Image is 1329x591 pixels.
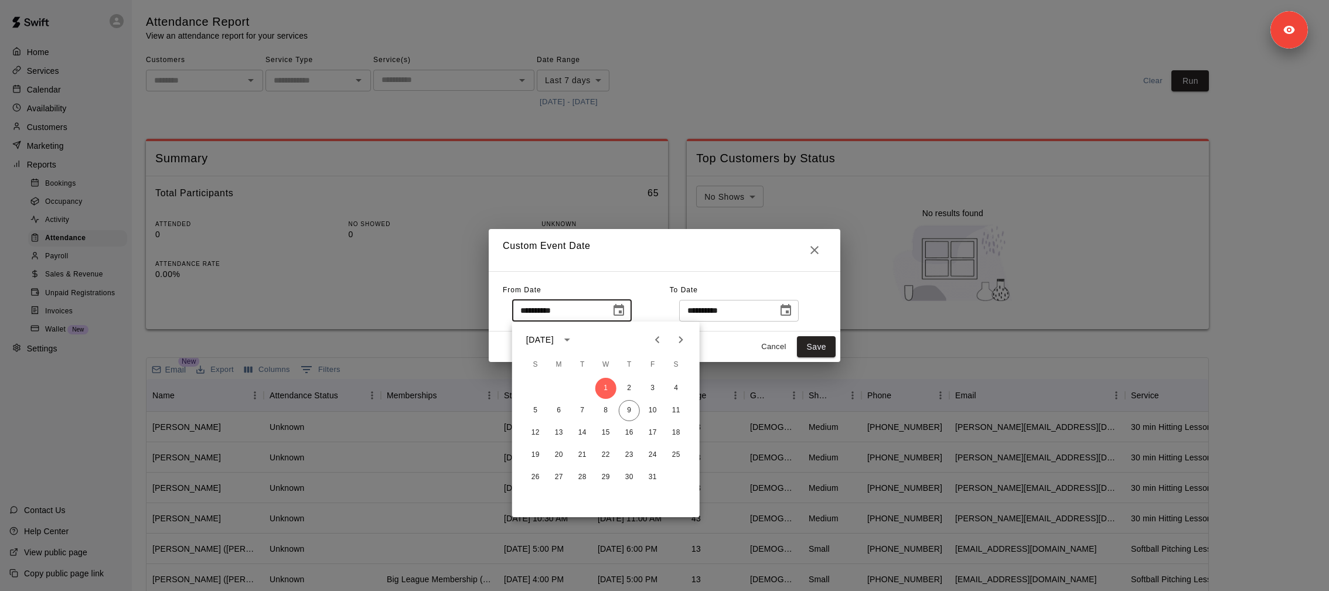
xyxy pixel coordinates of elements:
button: 2 [619,378,640,399]
button: 13 [548,422,570,443]
button: 20 [548,445,570,466]
button: 26 [525,467,546,488]
button: 24 [642,445,663,466]
span: Wednesday [595,353,616,377]
button: Previous month [646,328,669,351]
button: 10 [642,400,663,421]
span: Friday [642,353,663,377]
button: 3 [642,378,663,399]
button: 18 [666,422,687,443]
button: 1 [595,378,616,399]
button: 22 [595,445,616,466]
button: Choose date, selected date is Oct 1, 2025 [607,299,631,322]
button: 7 [572,400,593,421]
h2: Custom Event Date [489,229,840,271]
button: 28 [572,467,593,488]
button: Save [797,336,836,358]
button: calendar view is open, switch to year view [557,330,577,350]
span: From Date [503,286,541,294]
button: 4 [666,378,687,399]
button: 19 [525,445,546,466]
span: Tuesday [572,353,593,377]
button: 15 [595,422,616,443]
button: 11 [666,400,687,421]
button: 8 [595,400,616,421]
button: 9 [619,400,640,421]
button: 30 [619,467,640,488]
button: Close [803,238,826,262]
span: Thursday [619,353,640,377]
button: 14 [572,422,593,443]
button: Cancel [755,338,792,356]
button: 5 [525,400,546,421]
span: Saturday [666,353,687,377]
button: 29 [595,467,616,488]
button: 27 [548,467,570,488]
button: 31 [642,467,663,488]
button: 23 [619,445,640,466]
button: 16 [619,422,640,443]
button: Choose date, selected date is Oct 9, 2025 [774,299,798,322]
button: 25 [666,445,687,466]
span: Sunday [525,353,546,377]
div: [DATE] [526,334,554,346]
button: 17 [642,422,663,443]
button: Next month [669,328,693,351]
span: Monday [548,353,570,377]
button: 21 [572,445,593,466]
span: To Date [670,286,698,294]
button: 6 [548,400,570,421]
button: 12 [525,422,546,443]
